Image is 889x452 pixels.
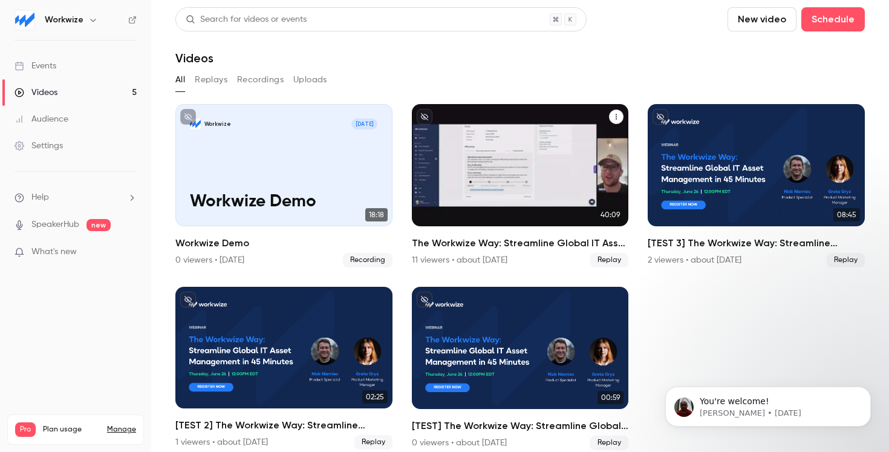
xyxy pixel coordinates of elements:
[190,192,377,211] p: Workwize Demo
[175,418,392,433] h2: [TEST 2] The Workwize Way: Streamline Global IT Asset Management in 45 Minutes
[186,13,307,26] div: Search for videos or events
[15,87,57,99] div: Videos
[343,253,392,267] span: Recording
[237,70,284,90] button: Recordings
[412,254,507,266] div: 11 viewers • about [DATE]
[204,120,231,128] p: Workwize
[598,391,624,404] span: 00:59
[417,109,432,125] button: unpublished
[31,191,49,204] span: Help
[15,191,137,204] li: help-dropdown-opener
[31,218,79,231] a: SpeakerHub
[195,70,227,90] button: Replays
[412,104,629,267] li: The Workwize Way: Streamline Global IT Asset Management in 45 Minutes
[15,422,36,437] span: Pro
[43,425,100,434] span: Plan usage
[175,7,865,445] section: Videos
[15,10,34,30] img: Workwize
[648,236,865,251] h2: [TEST 3] The Workwize Way: Streamline Global IT Asset Management in 45 Minutes
[362,390,388,404] span: 02:25
[417,292,432,307] button: unpublished
[45,14,83,26] h6: Workwize
[412,236,629,251] h2: The Workwize Way: Streamline Global IT Asset Management in 45 Minutes
[175,436,268,448] div: 1 viewers • about [DATE]
[648,104,865,267] a: 08:45[TEST 3] The Workwize Way: Streamline Global IT Asset Management in 45 Minutes2 viewers • ab...
[412,287,629,450] a: 00:59[TEST] The Workwize Way: Streamline Global IT Asset Management in 45 Minutes0 viewers • abou...
[827,253,865,267] span: Replay
[15,60,56,72] div: Events
[648,254,741,266] div: 2 viewers • about [DATE]
[175,51,213,65] h1: Videos
[175,104,865,450] ul: Videos
[597,208,624,221] span: 40:09
[365,208,388,221] span: 18:18
[180,292,196,307] button: unpublished
[653,109,668,125] button: unpublished
[590,436,628,450] span: Replay
[293,70,327,90] button: Uploads
[175,287,392,450] li: [TEST 2] The Workwize Way: Streamline Global IT Asset Management in 45 Minutes
[728,7,796,31] button: New video
[590,253,628,267] span: Replay
[15,140,63,152] div: Settings
[86,219,111,231] span: new
[354,435,392,450] span: Replay
[180,109,196,125] button: unpublished
[175,287,392,450] a: 02:25[TEST 2] The Workwize Way: Streamline Global IT Asset Management in 45 Minutes1 viewers • ab...
[648,104,865,267] li: [TEST 3] The Workwize Way: Streamline Global IT Asset Management in 45 Minutes
[412,419,629,433] h2: [TEST] The Workwize Way: Streamline Global IT Asset Management in 45 Minutes
[175,70,185,90] button: All
[351,119,378,129] span: [DATE]
[15,113,68,125] div: Audience
[412,104,629,267] a: 40:09The Workwize Way: Streamline Global IT Asset Management in 45 Minutes11 viewers • about [DAT...
[175,104,392,267] a: Workwize DemoWorkwize[DATE]Workwize Demo18:18Workwize Demo0 viewers • [DATE]Recording
[175,254,244,266] div: 0 viewers • [DATE]
[412,287,629,450] li: [TEST] The Workwize Way: Streamline Global IT Asset Management in 45 Minutes
[175,104,392,267] li: Workwize Demo
[833,208,860,221] span: 08:45
[31,246,77,258] span: What's new
[107,425,136,434] a: Manage
[647,361,889,446] iframe: Intercom notifications message
[412,437,507,449] div: 0 viewers • about [DATE]
[175,236,392,251] h2: Workwize Demo
[801,7,865,31] button: Schedule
